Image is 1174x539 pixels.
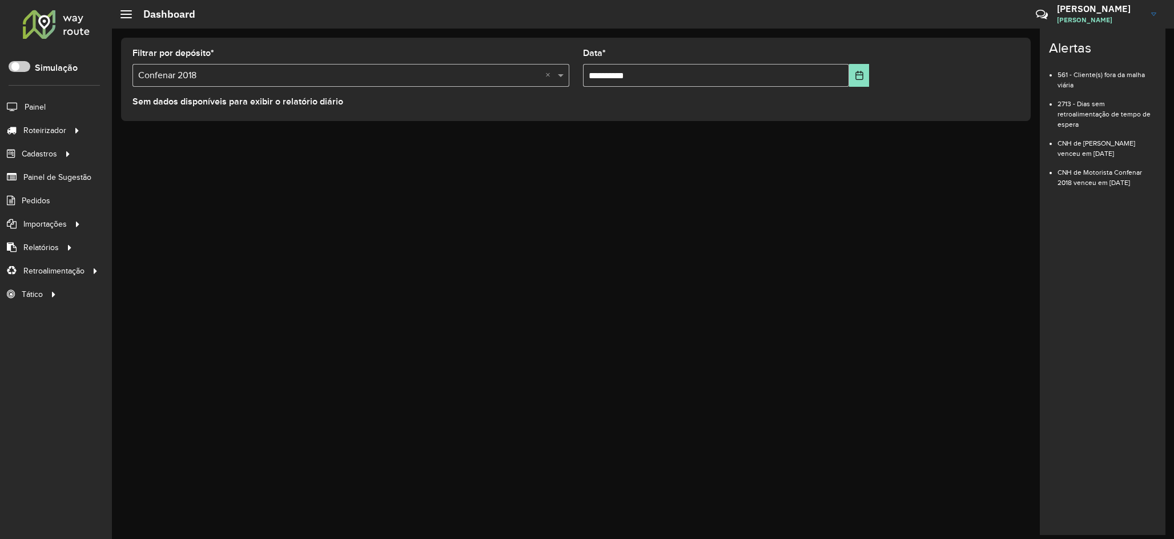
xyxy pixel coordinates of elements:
h2: Dashboard [132,8,195,21]
li: CNH de [PERSON_NAME] venceu em [DATE] [1058,130,1156,159]
label: Sem dados disponíveis para exibir o relatório diário [132,95,343,108]
span: Retroalimentação [23,265,85,277]
h4: Alertas [1049,40,1156,57]
label: Simulação [35,61,78,75]
li: 2713 - Dias sem retroalimentação de tempo de espera [1058,90,1156,130]
h3: [PERSON_NAME] [1057,3,1143,14]
span: Relatórios [23,242,59,254]
a: Contato Rápido [1030,2,1054,27]
span: Painel [25,101,46,113]
span: [PERSON_NAME] [1057,15,1143,25]
span: Clear all [545,69,555,82]
label: Data [583,46,606,60]
li: CNH de Motorista Confenar 2018 venceu em [DATE] [1058,159,1156,188]
label: Filtrar por depósito [132,46,214,60]
span: Tático [22,288,43,300]
span: Cadastros [22,148,57,160]
span: Pedidos [22,195,50,207]
span: Painel de Sugestão [23,171,91,183]
span: Roteirizador [23,124,66,136]
div: Críticas? Dúvidas? Elogios? Sugestões? Entre em contato conosco! [899,3,1019,34]
li: 561 - Cliente(s) fora da malha viária [1058,61,1156,90]
button: Choose Date [849,64,869,87]
span: Importações [23,218,67,230]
